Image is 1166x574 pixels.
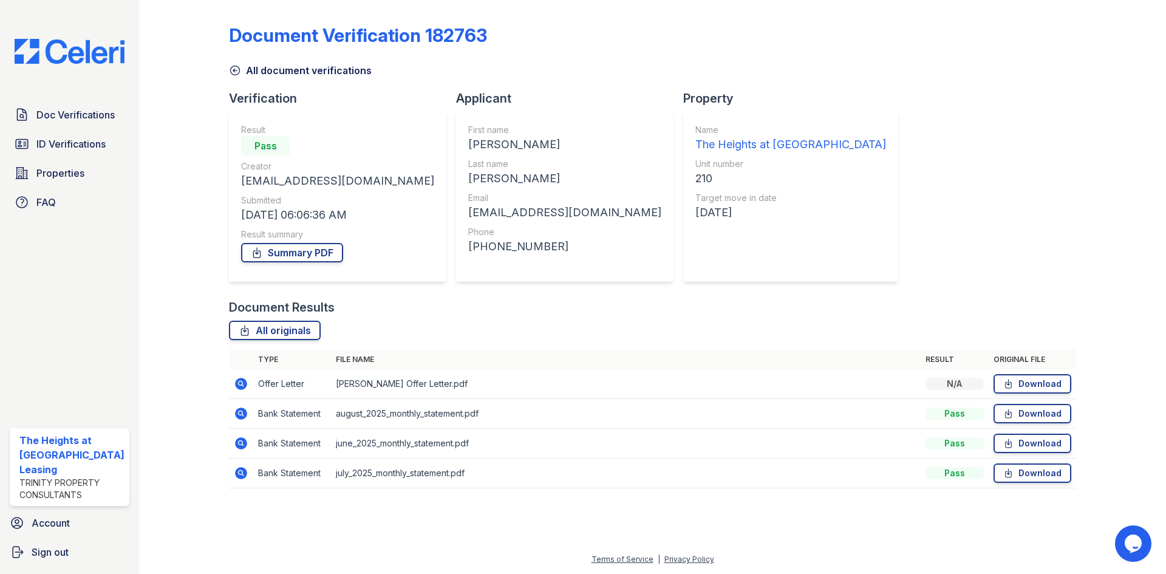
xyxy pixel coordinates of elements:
[468,204,661,221] div: [EMAIL_ADDRESS][DOMAIN_NAME]
[468,170,661,187] div: [PERSON_NAME]
[32,545,69,559] span: Sign out
[241,194,434,207] div: Submitted
[994,463,1071,483] a: Download
[229,24,487,46] div: Document Verification 182763
[926,408,984,420] div: Pass
[658,555,660,564] div: |
[695,204,886,221] div: [DATE]
[331,399,921,429] td: august_2025_monthly_statement.pdf
[10,132,129,156] a: ID Verifications
[241,136,290,155] div: Pass
[664,555,714,564] a: Privacy Policy
[468,226,661,238] div: Phone
[19,433,124,477] div: The Heights at [GEOGRAPHIC_DATA] Leasing
[331,459,921,488] td: july_2025_monthly_statement.pdf
[456,90,683,107] div: Applicant
[5,511,134,535] a: Account
[331,350,921,369] th: File name
[10,161,129,185] a: Properties
[468,136,661,153] div: [PERSON_NAME]
[36,108,115,122] span: Doc Verifications
[10,103,129,127] a: Doc Verifications
[695,192,886,204] div: Target move in date
[994,374,1071,394] a: Download
[36,137,106,151] span: ID Verifications
[926,437,984,449] div: Pass
[5,39,134,64] img: CE_Logo_Blue-a8612792a0a2168367f1c8372b55b34899dd931a85d93a1a3d3e32e68fde9ad4.png
[5,540,134,564] a: Sign out
[229,63,372,78] a: All document verifications
[468,158,661,170] div: Last name
[19,477,124,501] div: Trinity Property Consultants
[592,555,653,564] a: Terms of Service
[683,90,908,107] div: Property
[695,158,886,170] div: Unit number
[253,459,331,488] td: Bank Statement
[331,429,921,459] td: june_2025_monthly_statement.pdf
[926,378,984,390] div: N/A
[241,124,434,136] div: Result
[695,136,886,153] div: The Heights at [GEOGRAPHIC_DATA]
[1115,525,1154,562] iframe: chat widget
[229,90,456,107] div: Verification
[253,429,331,459] td: Bank Statement
[695,170,886,187] div: 210
[10,190,129,214] a: FAQ
[241,207,434,224] div: [DATE] 06:06:36 AM
[994,434,1071,453] a: Download
[241,228,434,241] div: Result summary
[989,350,1076,369] th: Original file
[229,321,321,340] a: All originals
[994,404,1071,423] a: Download
[36,166,84,180] span: Properties
[32,516,70,530] span: Account
[331,369,921,399] td: [PERSON_NAME] Offer Letter.pdf
[241,160,434,173] div: Creator
[253,369,331,399] td: Offer Letter
[253,350,331,369] th: Type
[695,124,886,153] a: Name The Heights at [GEOGRAPHIC_DATA]
[229,299,335,316] div: Document Results
[695,124,886,136] div: Name
[468,124,661,136] div: First name
[468,238,661,255] div: [PHONE_NUMBER]
[926,467,984,479] div: Pass
[921,350,989,369] th: Result
[241,243,343,262] a: Summary PDF
[36,195,56,210] span: FAQ
[253,399,331,429] td: Bank Statement
[241,173,434,190] div: [EMAIL_ADDRESS][DOMAIN_NAME]
[468,192,661,204] div: Email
